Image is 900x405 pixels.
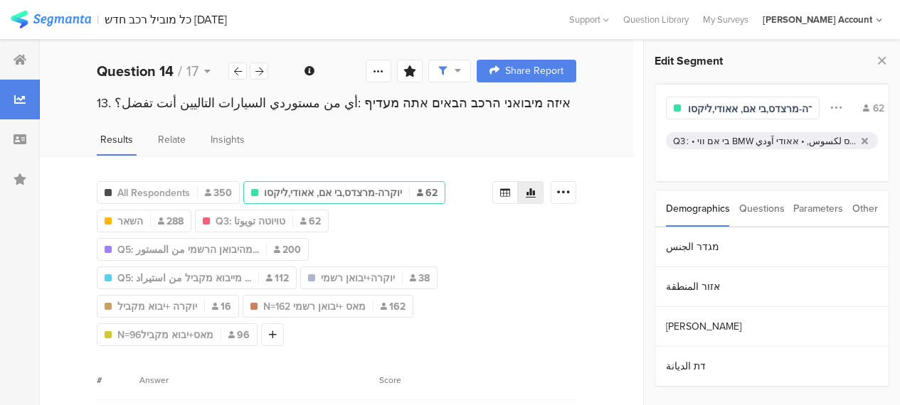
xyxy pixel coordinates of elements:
[673,134,685,148] div: Q3
[321,271,395,286] span: יוקרה+יבואן רשמי
[687,134,692,148] div: :
[266,271,289,286] span: 112
[97,94,576,112] div: 13. איזה מיבואני הרכב הבאים אתה מעדיף :أي من مستوردي السيارات التاليين أنت تفضل؟
[616,13,696,26] a: Question Library
[655,267,889,307] section: אזור المنطقة
[763,13,872,26] div: [PERSON_NAME] Account
[300,214,321,229] span: 62
[666,190,730,227] div: Demographics
[117,242,259,257] span: Q5: מהיבואן הרשמי من المستور...
[655,53,723,69] span: Edit Segment
[11,11,91,28] img: segmanta logo
[97,11,99,28] div: |
[117,299,197,314] span: יוקרה +יבוא מקביל
[863,101,884,116] div: 62
[158,132,186,147] span: Relate
[212,299,231,314] span: 16
[178,60,182,82] span: /
[569,9,609,31] div: Support
[379,374,409,387] div: Score
[417,185,438,200] span: 62
[117,214,143,229] span: השאר
[228,328,250,342] span: 96
[655,307,889,347] section: [PERSON_NAME]
[692,134,856,148] div: • בי אם ווי BMW بي ام دبليو, מרצדס مارسيدس, ליקסוס لكسوس, • אאודי آودي
[696,13,756,26] a: My Surveys
[158,214,184,229] span: 288
[852,190,878,227] div: Other
[117,271,251,286] span: Q5: מייבוא מקביל من استيراد ...
[739,190,785,227] div: Questions
[505,66,563,76] span: Share Report
[263,299,366,314] span: N=162 מאס +יבואן רשמי
[410,271,430,286] span: 38
[186,60,198,82] span: 17
[105,13,227,26] div: כל מוביל רכב חדש [DATE]
[205,185,232,200] span: 350
[793,190,843,227] div: Parameters
[211,132,245,147] span: Insights
[655,227,889,267] section: מגדר الجنس
[117,328,213,342] span: N=96מאס+יבוא מקביל
[381,299,406,314] span: 162
[97,60,174,82] b: Question 14
[655,347,889,387] section: דת الديانة
[97,374,139,387] div: #
[139,374,169,387] div: Answer
[117,185,190,200] span: All Respondents
[274,242,301,257] span: 200
[100,132,133,147] span: Results
[216,214,285,229] span: Q3: טויוטה تويوتا
[688,102,812,117] input: Segment name...
[264,185,402,200] span: יוקרה-מרצדס,בי אם, אאודי,ליקסו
